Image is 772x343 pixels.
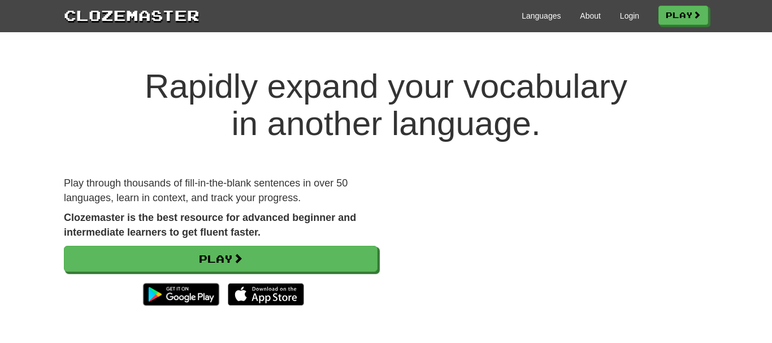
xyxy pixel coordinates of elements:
img: Get it on Google Play [137,277,225,311]
a: Clozemaster [64,5,199,25]
a: Play [658,6,708,25]
strong: Clozemaster is the best resource for advanced beginner and intermediate learners to get fluent fa... [64,212,356,238]
a: About [580,10,601,21]
img: Download_on_the_App_Store_Badge_US-UK_135x40-25178aeef6eb6b83b96f5f2d004eda3bffbb37122de64afbaef7... [228,283,304,306]
p: Play through thousands of fill-in-the-blank sentences in over 50 languages, learn in context, and... [64,176,378,205]
a: Login [620,10,639,21]
a: Play [64,246,378,272]
a: Languages [522,10,561,21]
